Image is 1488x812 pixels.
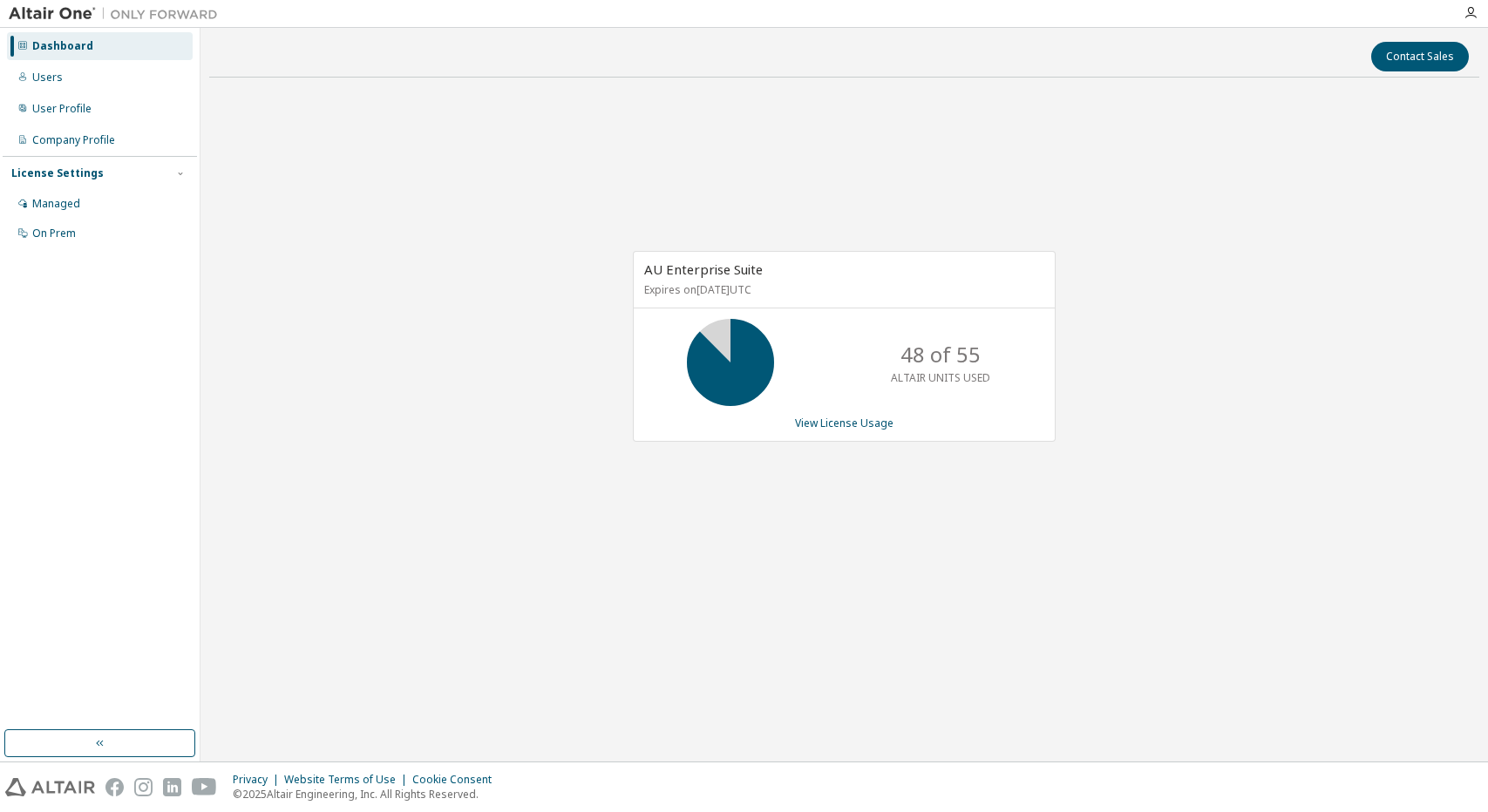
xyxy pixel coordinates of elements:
[644,282,1040,297] p: Expires on [DATE] UTC
[105,778,124,796] img: facebook.svg
[32,71,63,85] div: Users
[134,778,153,796] img: instagram.svg
[900,340,981,369] p: 48 of 55
[412,773,502,787] div: Cookie Consent
[284,773,412,787] div: Website Terms of Use
[795,416,893,430] a: View License Usage
[9,5,227,23] img: Altair One
[192,778,217,796] img: youtube.svg
[233,773,284,787] div: Privacy
[32,197,80,211] div: Managed
[32,39,93,53] div: Dashboard
[163,778,181,796] img: linkedin.svg
[32,102,92,116] div: User Profile
[1371,42,1469,71] button: Contact Sales
[32,133,115,147] div: Company Profile
[644,261,763,278] span: AU Enterprise Suite
[233,787,502,802] p: © 2025 Altair Engineering, Inc. All Rights Reserved.
[11,166,104,180] div: License Settings
[891,370,990,385] p: ALTAIR UNITS USED
[32,227,76,240] div: On Prem
[5,778,95,796] img: altair_logo.svg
